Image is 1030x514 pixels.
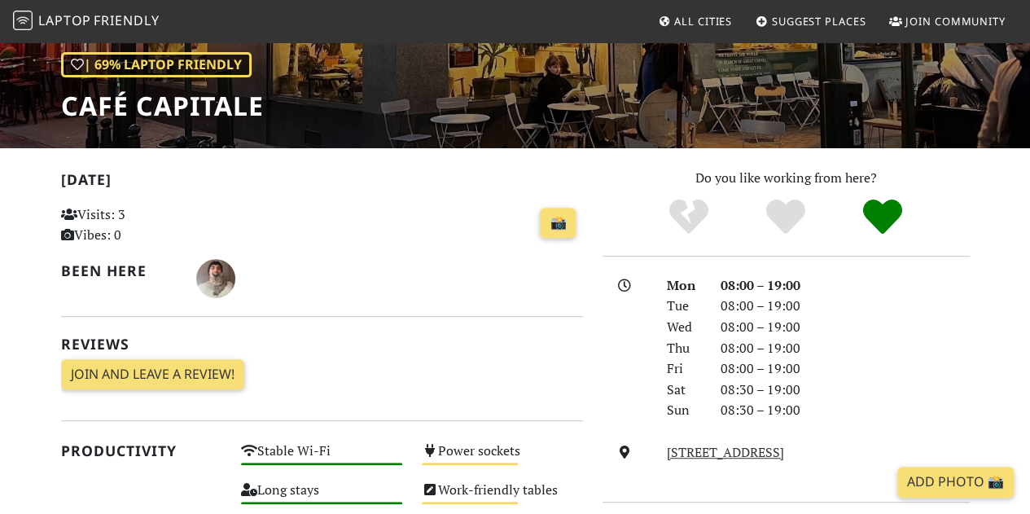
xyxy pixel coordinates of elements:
p: Do you like working from here? [603,168,970,189]
div: Wed [657,317,711,338]
img: 5834-nic.jpg [196,259,235,298]
div: 08:00 – 19:00 [711,338,980,359]
div: Mon [657,275,711,297]
img: LaptopFriendly [13,11,33,30]
div: Yes [738,197,835,238]
span: All Cities [674,14,732,29]
a: Suggest Places [749,7,873,36]
div: 08:00 – 19:00 [711,296,980,317]
div: | 69% Laptop Friendly [61,52,252,78]
div: 08:00 – 19:00 [711,358,980,380]
h2: Been here [61,262,177,279]
div: 08:30 – 19:00 [711,380,980,401]
a: Add Photo 📸 [897,467,1014,498]
div: Fri [657,358,711,380]
span: Friendly [94,11,159,29]
div: Definitely! [834,197,931,238]
span: Suggest Places [772,14,866,29]
span: Nic Koehne [196,268,235,286]
div: Tue [657,296,711,317]
div: No [641,197,738,238]
a: 📸 [540,208,576,239]
h2: [DATE] [61,171,583,195]
div: Stable Wi-Fi [231,439,412,478]
a: LaptopFriendly LaptopFriendly [13,7,160,36]
h1: Café Capitale [61,90,264,121]
div: Power sockets [412,439,593,478]
div: 08:00 – 19:00 [711,317,980,338]
span: Laptop [38,11,91,29]
p: Visits: 3 Vibes: 0 [61,204,222,246]
div: Sun [657,400,711,421]
div: Thu [657,338,711,359]
h2: Productivity [61,442,222,459]
span: Join Community [905,14,1006,29]
a: [STREET_ADDRESS] [667,443,784,461]
a: Join and leave a review! [61,359,244,390]
div: Sat [657,380,711,401]
div: 08:30 – 19:00 [711,400,980,421]
a: Join Community [883,7,1012,36]
a: All Cities [651,7,739,36]
div: 08:00 – 19:00 [711,275,980,297]
h2: Reviews [61,336,583,353]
